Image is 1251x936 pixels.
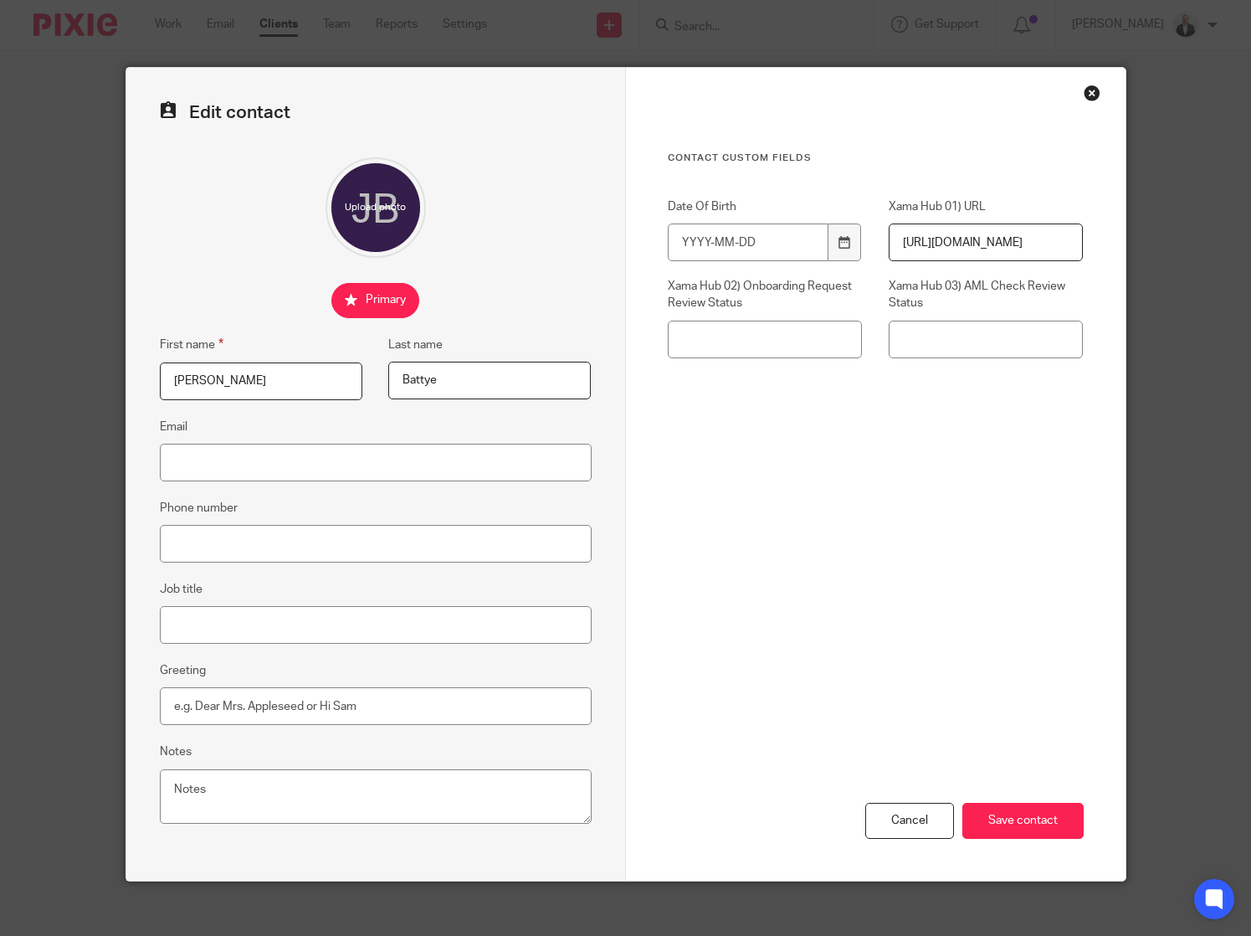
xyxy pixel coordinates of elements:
[160,335,223,354] label: First name
[889,198,1084,215] label: Xama Hub 01) URL
[160,581,203,598] label: Job title
[160,500,238,517] label: Phone number
[388,337,443,353] label: Last name
[160,662,206,679] label: Greeting
[889,278,1084,312] label: Xama Hub 03) AML Check Review Status
[668,278,863,312] label: Xama Hub 02) Onboarding Request Review Status
[668,198,863,215] label: Date Of Birth
[962,803,1084,839] input: Save contact
[1084,85,1100,101] div: Close this dialog window
[668,224,829,261] input: YYYY-MM-DD
[668,152,1084,165] h3: Contact Custom fields
[160,419,187,435] label: Email
[160,743,192,760] label: Notes
[160,687,592,725] input: e.g. Dear Mrs. Appleseed or Hi Sam
[865,803,954,839] div: Cancel
[160,101,592,124] h2: Edit contact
